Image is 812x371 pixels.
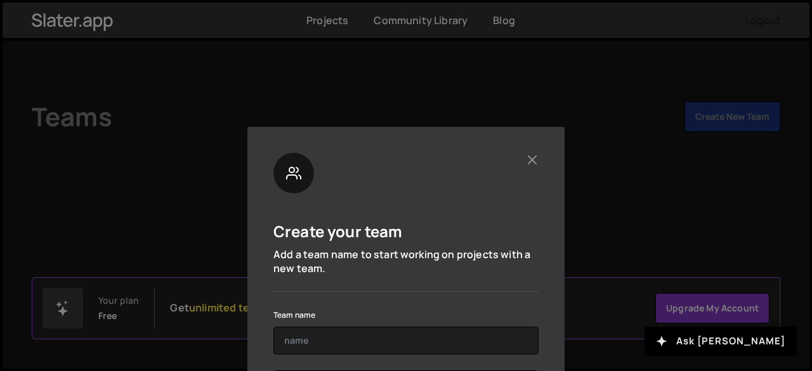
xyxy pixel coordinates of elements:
[525,153,539,166] button: Close
[273,221,403,241] h5: Create your team
[273,309,315,322] label: Team name
[273,327,539,355] input: name
[645,327,797,356] button: Ask [PERSON_NAME]
[273,247,539,276] p: Add a team name to start working on projects with a new team.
